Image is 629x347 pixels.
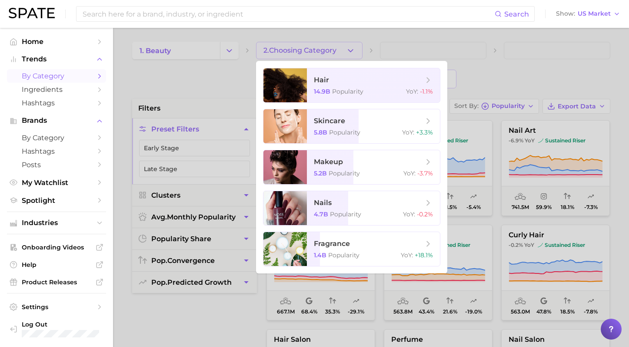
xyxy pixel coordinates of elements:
[22,219,91,227] span: Industries
[22,37,91,46] span: Home
[7,176,106,189] a: My Watchlist
[22,72,91,80] span: by Category
[415,251,433,259] span: +18.1%
[7,158,106,172] a: Posts
[329,128,360,136] span: Popularity
[22,179,91,187] span: My Watchlist
[403,210,415,218] span: YoY :
[554,8,622,20] button: ShowUS Market
[314,169,327,177] span: 5.2b
[7,53,106,66] button: Trends
[314,239,350,248] span: fragrance
[578,11,611,16] span: US Market
[22,55,91,63] span: Trends
[7,318,106,340] a: Log out. Currently logged in with e-mail hello@baibiosciences.com.
[7,114,106,127] button: Brands
[417,210,433,218] span: -0.2%
[314,88,330,95] span: 14.9b
[401,251,413,259] span: YoY :
[7,194,106,207] a: Spotlight
[22,243,91,251] span: Onboarding Videos
[314,117,345,125] span: skincare
[504,10,529,18] span: Search
[332,88,363,95] span: Popularity
[556,11,575,16] span: Show
[314,158,343,166] span: makeup
[7,241,106,254] a: Onboarding Videos
[7,216,106,229] button: Industries
[22,303,91,311] span: Settings
[416,128,433,136] span: +3.3%
[330,210,361,218] span: Popularity
[406,88,418,95] span: YoY :
[22,99,91,107] span: Hashtags
[7,145,106,158] a: Hashtags
[22,278,91,286] span: Product Releases
[7,69,106,83] a: by Category
[420,88,433,95] span: -1.1%
[403,169,416,177] span: YoY :
[256,61,447,273] ul: 2.Choosing Category
[22,196,91,205] span: Spotlight
[402,128,414,136] span: YoY :
[7,35,106,48] a: Home
[314,128,327,136] span: 5.8b
[7,300,106,313] a: Settings
[329,169,360,177] span: Popularity
[82,7,495,21] input: Search here for a brand, industry, or ingredient
[22,117,91,125] span: Brands
[314,76,329,84] span: hair
[22,261,91,269] span: Help
[7,131,106,145] a: by Category
[7,276,106,289] a: Product Releases
[22,85,91,94] span: Ingredients
[7,96,106,110] a: Hashtags
[314,210,328,218] span: 4.7b
[22,134,91,142] span: by Category
[7,258,106,271] a: Help
[22,147,91,155] span: Hashtags
[328,251,359,259] span: Popularity
[22,320,103,328] span: Log Out
[314,199,332,207] span: nails
[7,83,106,96] a: Ingredients
[9,8,55,18] img: SPATE
[22,161,91,169] span: Posts
[314,251,326,259] span: 1.4b
[417,169,433,177] span: -3.7%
